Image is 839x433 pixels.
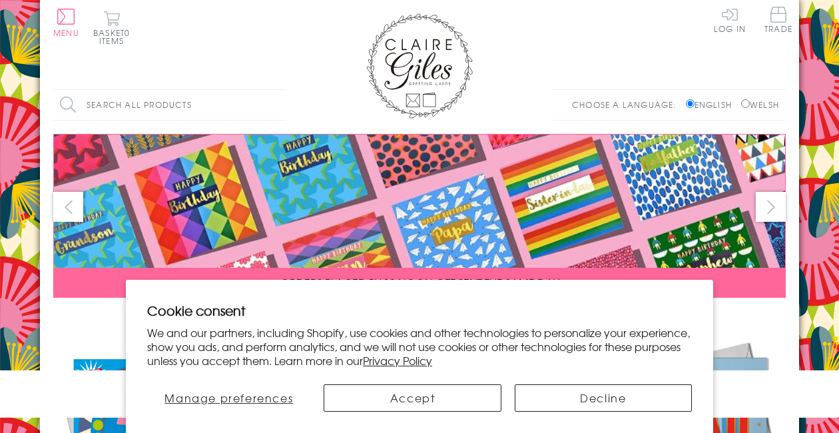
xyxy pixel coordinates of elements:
[147,326,692,367] p: We and our partners, including Shopify, use cookies and other technologies to personalize your ex...
[764,7,792,35] a: Trade
[53,192,83,222] button: prev
[366,13,473,119] img: Claire Giles Greetings Cards
[741,99,779,111] label: Welsh
[147,301,692,320] h2: Cookie consent
[164,390,293,406] span: Manage preferences
[756,192,786,222] button: next
[572,99,683,111] p: Choose a language:
[53,308,786,328] div: Carousel Pagination
[714,7,746,33] a: Log In
[273,90,286,120] input: Search
[93,11,130,45] button: Basket0 items
[741,99,750,108] input: Welsh
[363,352,432,368] a: Privacy Policy
[99,27,130,47] span: 0 items
[53,9,79,37] button: Menu
[764,7,792,33] span: Trade
[515,384,692,412] button: Decline
[280,274,559,290] span: ORDERS PLACED BY 12 NOON GET SENT THE SAME DAY
[53,90,286,120] input: Search all products
[53,27,79,39] span: Menu
[686,99,738,111] label: English
[686,99,695,108] input: English
[147,384,310,412] button: Manage preferences
[324,384,501,412] button: Accept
